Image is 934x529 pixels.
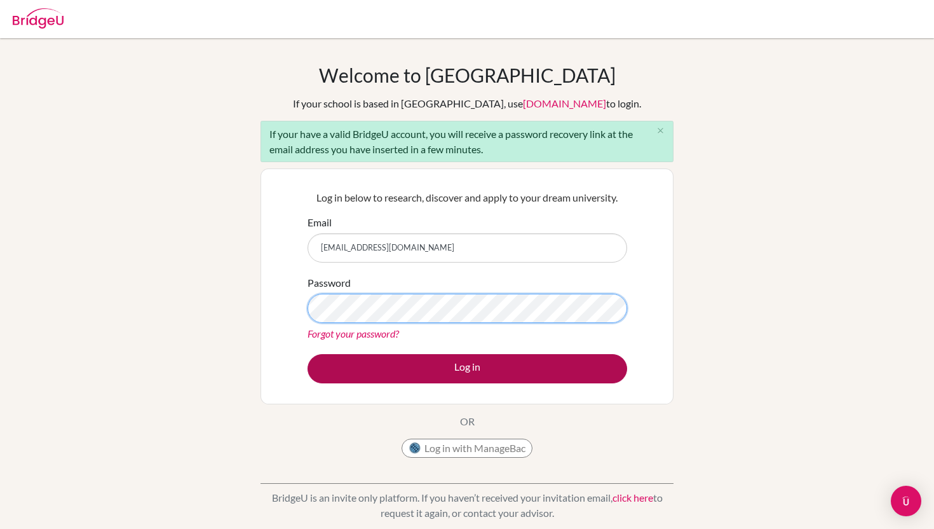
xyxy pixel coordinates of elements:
[613,491,653,504] a: click here
[402,439,532,458] button: Log in with ManageBac
[13,8,64,29] img: Bridge-U
[308,215,332,230] label: Email
[319,64,616,86] h1: Welcome to [GEOGRAPHIC_DATA]
[308,327,399,340] a: Forgot your password?
[656,126,665,135] i: close
[460,414,475,429] p: OR
[308,275,351,291] label: Password
[523,97,606,109] a: [DOMAIN_NAME]
[261,121,673,162] div: If your have a valid BridgeU account, you will receive a password recovery link at the email addr...
[261,490,673,521] p: BridgeU is an invite only platform. If you haven’t received your invitation email, to request it ...
[891,486,921,516] div: Open Intercom Messenger
[308,354,627,383] button: Log in
[293,96,641,111] div: If your school is based in [GEOGRAPHIC_DATA], use to login.
[308,190,627,205] p: Log in below to research, discover and apply to your dream university.
[647,121,673,141] button: Close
